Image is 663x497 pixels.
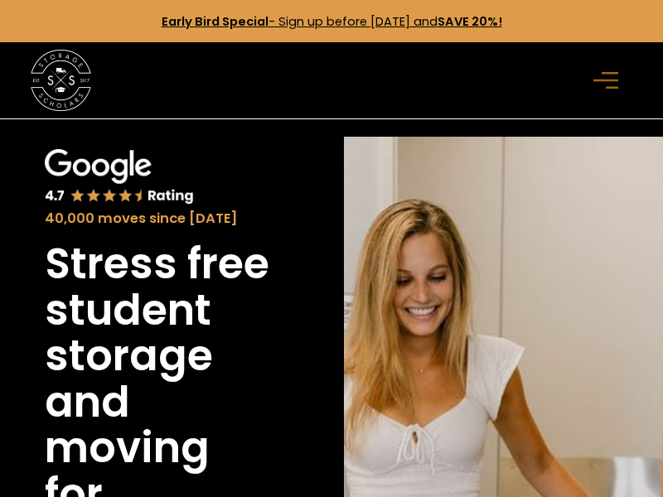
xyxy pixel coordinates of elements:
[162,13,269,30] strong: Early Bird Special
[31,50,91,110] a: home
[31,50,91,110] img: Storage Scholars main logo
[162,13,502,30] a: Early Bird Special- Sign up before [DATE] andSAVE 20%!
[45,149,194,206] img: Google 4.7 star rating
[584,56,633,105] div: menu
[45,209,274,229] div: 40,000 moves since [DATE]
[438,13,502,30] strong: SAVE 20%!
